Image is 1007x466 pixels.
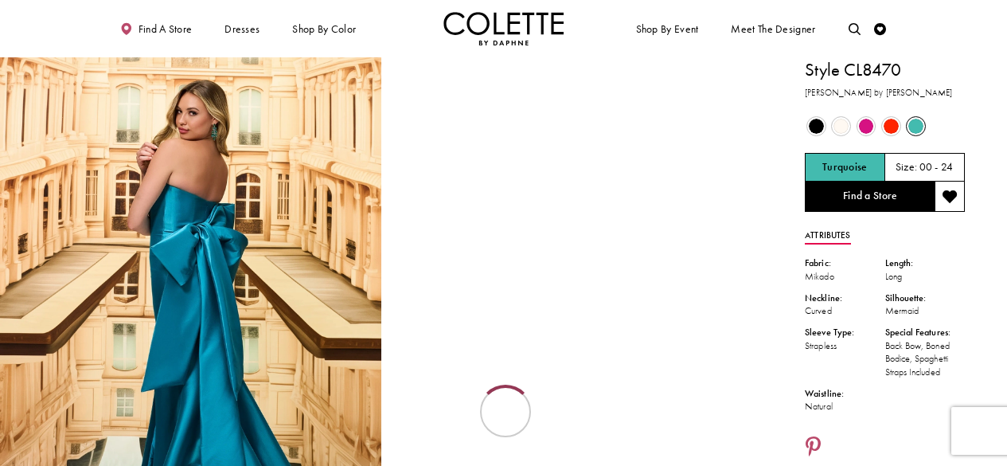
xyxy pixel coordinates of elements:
span: Size: [896,161,917,174]
span: Dresses [224,23,260,35]
div: Scarlet [880,115,903,138]
a: Toggle search [845,12,864,45]
h3: [PERSON_NAME] by [PERSON_NAME] [805,86,965,100]
span: Dresses [221,12,263,45]
div: Long [885,270,965,284]
div: Length: [885,256,965,270]
a: Check Wishlist [872,12,890,45]
div: Sleeve Type: [805,326,884,339]
span: Shop by color [292,23,356,35]
a: Meet the designer [728,12,819,45]
h5: Chosen color [822,162,868,174]
img: Colette by Daphne [443,12,564,45]
span: Shop by color [290,12,359,45]
a: Find a store [118,12,195,45]
div: Fuchsia [855,115,878,138]
div: Mikado [805,270,884,284]
div: Natural [805,400,884,413]
div: Back Bow, Boned Bodice, Spaghetti Straps Included [885,339,965,379]
div: Diamond White [829,115,853,138]
a: Share using Pinterest - Opens in new tab [805,437,822,460]
video: Style CL8470 Colette by Daphne #1 autoplay loop mute video [388,57,769,249]
div: Silhouette: [885,292,965,305]
button: Add to wishlist [935,182,965,212]
div: Curved [805,304,884,318]
a: Attributes [805,227,850,245]
span: Find a store [139,23,193,35]
div: Black [805,115,828,138]
div: Strapless [805,339,884,353]
div: Fabric: [805,256,884,270]
div: Special Features: [885,326,965,339]
span: Shop By Event [636,23,699,35]
div: Turquoise [904,115,927,138]
div: Product color controls state depends on size chosen [805,114,965,139]
div: Waistline: [805,387,884,401]
div: Neckline: [805,292,884,305]
a: Visit Home Page [443,12,564,45]
span: Meet the designer [731,23,815,35]
a: Find a Store [805,182,935,212]
h5: 00 - 24 [919,162,954,174]
h1: Style CL8470 [805,57,965,83]
div: Mermaid [885,304,965,318]
span: Shop By Event [633,12,701,45]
